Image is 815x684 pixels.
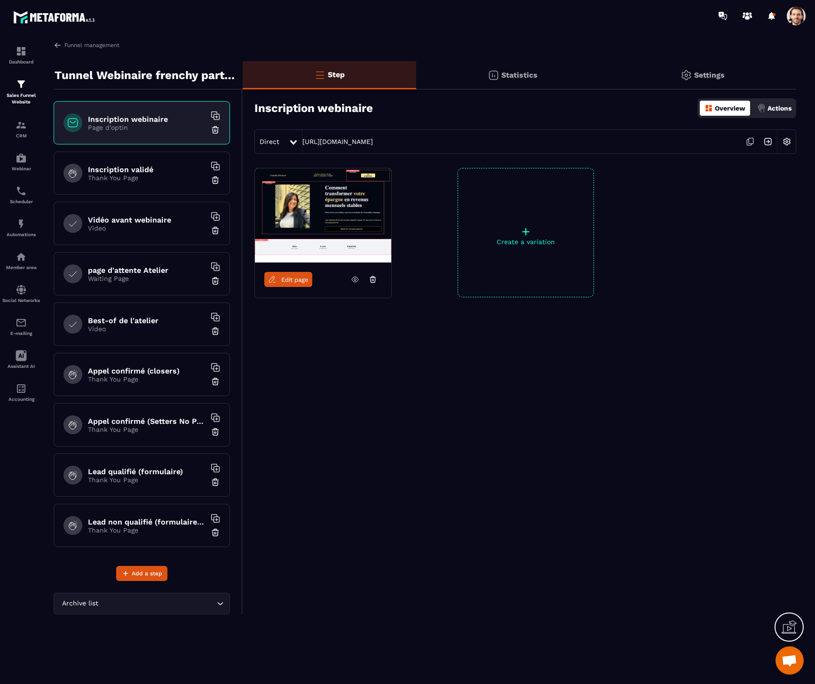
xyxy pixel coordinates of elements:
img: bars-o.4a397970.svg [314,69,325,80]
div: Search for option [54,593,230,614]
h6: Lead qualifié (formulaire) [88,467,206,476]
p: Member area [2,265,40,270]
img: formation [16,119,27,131]
p: Page d'optin [88,124,206,131]
img: trash [211,377,220,386]
img: trash [211,226,220,235]
p: Social Networks [2,298,40,303]
img: arrow-next.bcc2205e.svg [759,133,777,151]
img: trash [211,528,220,537]
img: formation [16,79,27,90]
img: setting-w.858f3a88.svg [778,133,796,151]
img: stats.20deebd0.svg [488,70,499,81]
a: accountantaccountantAccounting [2,376,40,409]
img: image [255,168,391,262]
p: Thank You Page [88,174,206,182]
p: Webinar [2,166,40,171]
img: logo [13,8,98,26]
p: Settings [694,71,725,80]
p: Accounting [2,397,40,402]
img: trash [211,326,220,336]
span: Archive list [60,598,100,609]
img: scheduler [16,185,27,197]
a: formationformationDashboard [2,39,40,72]
img: trash [211,477,220,487]
img: trash [211,125,220,135]
p: Overview [715,104,745,112]
h6: page d'attente Atelier [88,266,206,275]
p: Video [88,224,206,232]
img: social-network [16,284,27,295]
h3: Inscription webinaire [254,102,373,115]
p: Thank You Page [88,476,206,484]
h6: Best-of de l'atelier [88,316,206,325]
a: formationformationCRM [2,112,40,145]
img: trash [211,427,220,437]
img: automations [16,152,27,164]
a: emailemailE-mailing [2,310,40,343]
a: automationsautomationsAutomations [2,211,40,244]
img: trash [211,276,220,286]
span: Direct [260,138,279,145]
h6: Vidéo avant webinaire [88,215,206,224]
h6: Inscription webinaire [88,115,206,124]
img: setting-gr.5f69749f.svg [680,70,692,81]
p: Thank You Page [88,526,206,534]
a: Assistant AI [2,343,40,376]
p: Assistant AI [2,364,40,369]
img: accountant [16,383,27,394]
img: formation [16,46,27,57]
p: Create a variation [458,238,593,246]
img: automations [16,218,27,230]
p: Video [88,325,206,333]
img: arrow [54,41,62,49]
img: trash [211,175,220,185]
p: Statistics [501,71,538,80]
h6: Inscription validé [88,165,206,174]
span: Add a step [132,569,162,578]
a: schedulerschedulerScheduler [2,178,40,211]
h6: Appel confirmé (Setters No Pixel/tracking) [88,417,206,426]
div: Open chat [775,646,804,675]
img: dashboard-orange.40269519.svg [704,104,713,112]
h6: Lead non qualifié (formulaire No Pixel/tracking) [88,517,206,526]
img: actions.d6e523a2.png [757,104,766,112]
a: Edit page [264,272,312,287]
img: automations [16,251,27,262]
a: automationsautomationsMember area [2,244,40,277]
p: Tunnel Webinaire frenchy partners [55,66,236,85]
img: email [16,317,27,328]
p: Thank You Page [88,375,206,383]
p: Sales Funnel Website [2,92,40,105]
p: Automations [2,232,40,237]
p: Scheduler [2,199,40,204]
a: Funnel management [54,41,119,49]
p: Actions [768,104,791,112]
p: CRM [2,133,40,138]
a: social-networksocial-networkSocial Networks [2,277,40,310]
span: Edit page [281,276,309,283]
p: Thank You Page [88,426,206,433]
h6: Appel confirmé (closers) [88,366,206,375]
p: + [458,225,593,238]
p: Step [328,70,345,79]
p: E-mailing [2,331,40,336]
button: Add a step [116,566,167,581]
a: automationsautomationsWebinar [2,145,40,178]
a: [URL][DOMAIN_NAME] [302,138,373,145]
input: Search for option [100,598,214,609]
a: formationformationSales Funnel Website [2,72,40,112]
p: Waiting Page [88,275,206,282]
p: Dashboard [2,59,40,64]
